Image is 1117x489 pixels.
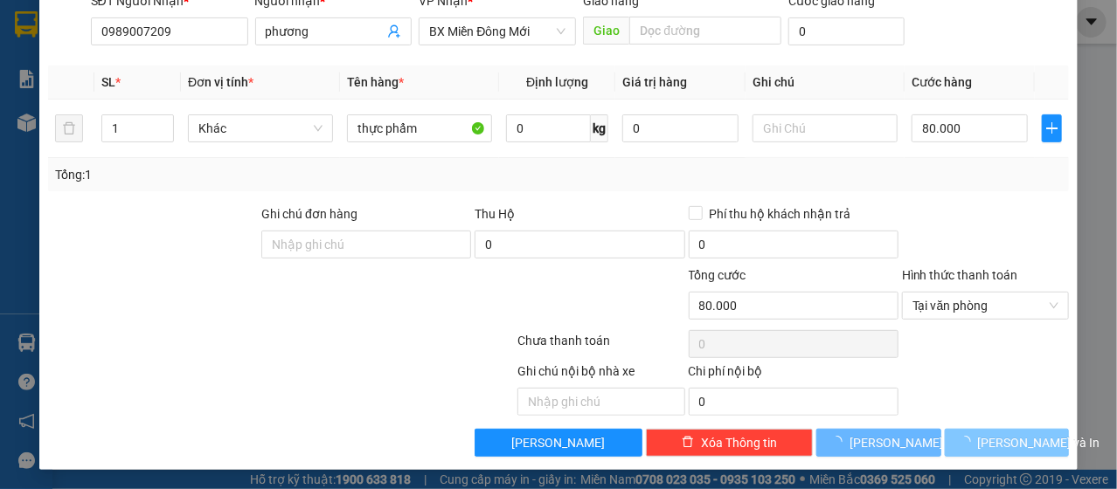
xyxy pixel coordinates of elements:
input: Cước giao hàng [788,17,905,45]
div: Tổng: 1 [55,165,433,184]
span: SL [101,75,115,89]
input: Ghi chú đơn hàng [261,231,471,258]
span: Tên hàng [347,75,404,89]
span: delete [682,436,694,450]
span: [PERSON_NAME] [850,433,943,452]
span: Xóa Thông tin [701,433,777,452]
span: Giá trị hàng [622,75,687,89]
span: kg [591,114,608,142]
span: Thu Hộ [475,207,515,221]
span: Tổng cước [689,268,746,282]
span: loading [830,436,850,448]
span: Phí thu hộ khách nhận trả [703,204,858,224]
input: VD: Bàn, Ghế [347,114,492,142]
li: Cúc Tùng Limousine [9,9,253,74]
input: Dọc đường [629,17,781,45]
li: VP BX Huế [121,94,232,114]
div: Chưa thanh toán [516,331,686,362]
span: Cước hàng [912,75,972,89]
button: [PERSON_NAME] [816,429,941,457]
input: Nhập ghi chú [517,388,684,416]
button: [PERSON_NAME] và In [945,429,1070,457]
input: 0 [622,114,739,142]
div: Ghi chú nội bộ nhà xe [517,362,684,388]
span: user-add [387,24,401,38]
span: [PERSON_NAME] [512,433,606,452]
button: [PERSON_NAME] [475,429,642,457]
li: VP VP [GEOGRAPHIC_DATA] xe Limousine [9,94,121,152]
span: [PERSON_NAME] và In [978,433,1100,452]
label: Ghi chú đơn hàng [261,207,357,221]
span: BX Miền Đông Mới [429,18,565,45]
label: Hình thức thanh toán [902,268,1018,282]
span: loading [959,436,978,448]
button: plus [1042,114,1062,142]
span: Định lượng [526,75,588,89]
span: Tại văn phòng [912,293,1058,319]
button: deleteXóa Thông tin [646,429,813,457]
span: plus [1043,121,1061,135]
span: Đơn vị tính [188,75,253,89]
span: Khác [198,115,323,141]
input: Ghi Chú [753,114,898,142]
span: Giao [583,17,629,45]
button: delete [55,114,83,142]
div: Chi phí nội bộ [689,362,898,388]
th: Ghi chú [746,65,905,100]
